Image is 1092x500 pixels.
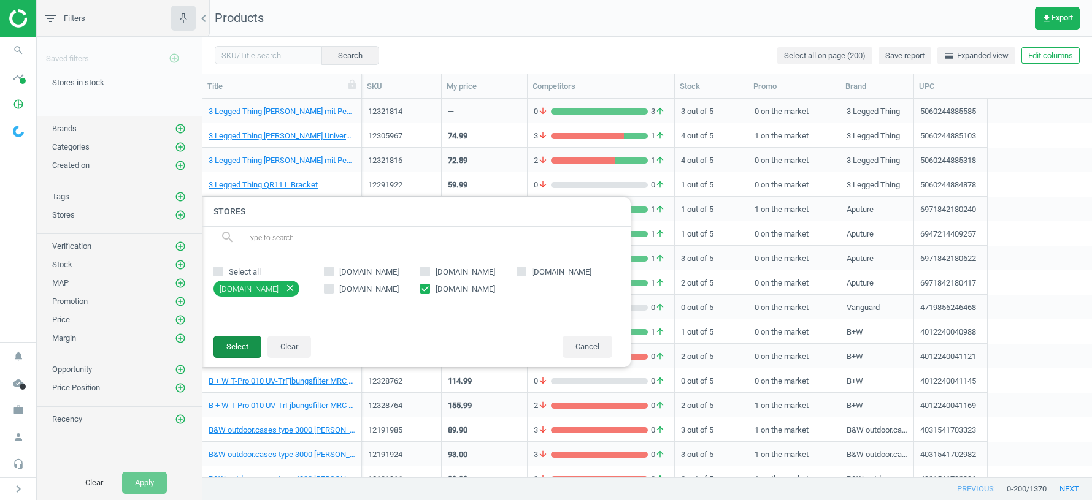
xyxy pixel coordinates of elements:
button: add_circle_outline [174,159,186,172]
i: headset_mic [7,452,30,475]
i: add_circle_outline [175,259,186,270]
i: chevron_left [196,11,211,26]
span: Categories [52,142,90,151]
button: Apply [122,472,167,494]
i: add_circle_outline [175,241,186,252]
i: add_circle_outline [175,160,186,171]
span: Stock [52,260,72,269]
span: Brands [52,124,77,133]
button: add_circle_outline [174,332,186,344]
button: add_circle_outline [162,46,186,71]
button: add_circle_outline [174,314,186,326]
i: search [7,39,30,62]
i: add_circle_outline [175,296,186,307]
i: add_circle_outline [175,382,186,393]
h4: Stores [201,197,631,226]
button: add_circle_outline [174,277,186,289]
span: MAP [52,278,69,287]
i: add_circle_outline [175,278,186,289]
span: Stores [52,210,75,219]
span: Created on [52,161,90,170]
i: pie_chart_outlined [7,93,30,116]
button: add_circle_outline [174,240,186,252]
button: add_circle_outline [174,382,186,394]
i: timeline [7,66,30,89]
i: add_circle_outline [175,333,186,344]
span: Promotion [52,297,88,306]
i: filter_list [43,11,58,26]
button: add_circle_outline [174,363,186,376]
button: Clear [72,472,116,494]
button: add_circle_outline [174,141,186,153]
i: work [7,398,30,422]
button: chevron_right [3,481,34,497]
img: ajHJNr6hYgQAAAAASUVORK5CYII= [9,9,96,28]
i: add_circle_outline [175,123,186,134]
i: add_circle_outline [175,210,186,221]
i: add_circle_outline [175,314,186,325]
span: Recency [52,414,82,423]
button: add_circle_outline [174,295,186,308]
button: add_circle_outline [174,209,186,221]
i: add_circle_outline [175,191,186,202]
span: Opportunity [52,365,92,374]
button: add_circle_outline [174,259,186,271]
img: wGWNvw8QSZomAAAAABJRU5ErkJggg== [13,126,24,137]
i: add_circle_outline [175,142,186,153]
span: Verification [52,241,91,251]
i: cloud_done [7,371,30,395]
button: add_circle_outline [174,123,186,135]
span: Price [52,315,70,324]
i: chevron_right [11,482,26,496]
i: add_circle_outline [169,53,180,64]
span: Price Position [52,383,100,392]
span: Stores in stock [52,78,104,87]
i: person [7,425,30,449]
button: add_circle_outline [174,413,186,425]
span: Margin [52,333,76,343]
i: add_circle_outline [175,414,186,425]
div: Saved filters [37,37,202,71]
span: Filters [64,13,85,24]
span: Tags [52,192,69,201]
i: notifications [7,344,30,368]
button: add_circle_outline [174,191,186,203]
i: add_circle_outline [175,364,186,375]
